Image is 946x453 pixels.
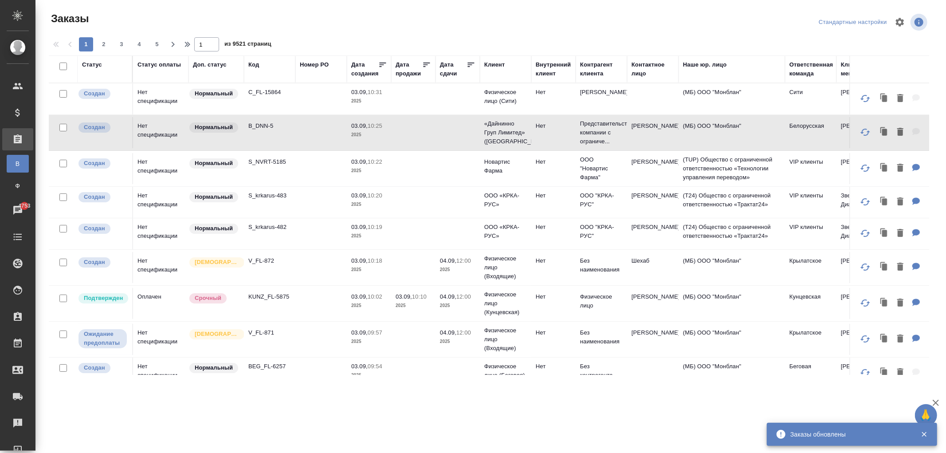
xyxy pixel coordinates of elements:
[679,117,785,148] td: (МБ) ООО "Монблан"
[679,83,785,114] td: (МБ) ООО "Монблан"
[790,430,907,439] div: Заказы обновлены
[84,294,123,303] p: Подтвержден
[484,290,527,317] p: Физическое лицо (Кунцевская)
[536,191,571,200] p: Нет
[785,324,836,355] td: Крылатское
[536,88,571,97] p: Нет
[351,337,387,346] p: 2025
[11,159,24,168] span: В
[440,337,475,346] p: 2025
[11,181,24,190] span: Ф
[679,288,785,319] td: (МБ) ООО "Монблан"
[536,292,571,301] p: Нет
[351,89,368,95] p: 03.09,
[133,252,188,283] td: Нет спецификации
[632,60,674,78] div: Контактное лицо
[49,12,89,26] span: Заказы
[627,117,679,148] td: [PERSON_NAME]
[78,292,128,304] div: Выставляет КМ после уточнения всех необходимых деталей и получения согласия клиента на запуск. С ...
[855,292,876,314] button: Обновить
[84,193,105,201] p: Создан
[893,294,908,312] button: Удалить
[84,123,105,132] p: Создан
[785,288,836,319] td: Кунцевская
[224,39,271,51] span: из 9521 страниц
[412,293,427,300] p: 10:10
[915,430,933,438] button: Закрыть
[836,117,888,148] td: [PERSON_NAME]
[876,225,893,243] button: Клонировать
[841,60,883,78] div: Клиентские менеджеры
[836,218,888,249] td: Звержановская Диана
[836,187,888,218] td: Звержановская Диана
[13,201,35,210] span: 4753
[150,40,164,49] span: 5
[248,328,291,337] p: V_FL-871
[351,232,387,240] p: 2025
[855,122,876,143] button: Обновить
[876,159,893,177] button: Клонировать
[836,153,888,184] td: [PERSON_NAME]
[440,60,467,78] div: Дата сдачи
[855,88,876,109] button: Обновить
[911,14,929,31] span: Посмотреть информацию
[580,60,623,78] div: Контрагент клиента
[368,293,382,300] p: 10:02
[627,187,679,218] td: [PERSON_NAME]
[836,83,888,114] td: [PERSON_NAME]
[396,293,412,300] p: 03.09,
[351,363,368,370] p: 03.09,
[893,330,908,348] button: Удалить
[351,192,368,199] p: 03.09,
[536,60,571,78] div: Внутренний клиент
[785,83,836,114] td: Сити
[484,119,527,146] p: «Дайнинно Груп Лимитед» ([GEOGRAPHIC_DATA])
[785,153,836,184] td: VIP клиенты
[484,88,527,106] p: Физическое лицо (Сити)
[876,193,893,211] button: Клонировать
[836,358,888,389] td: [PERSON_NAME]
[188,292,239,304] div: Выставляется автоматически, если на указанный объем услуг необходимо больше времени в стандартном...
[248,60,259,69] div: Код
[889,12,911,33] span: Настроить таблицу
[351,60,378,78] div: Дата создания
[188,362,239,374] div: Статус по умолчанию для стандартных заказов
[84,258,105,267] p: Создан
[114,40,129,49] span: 3
[816,16,889,29] div: split button
[580,223,623,240] p: ООО "КРКА-РУС"
[188,191,239,203] div: Статус по умолчанию для стандартных заказов
[188,256,239,268] div: Выставляется автоматически для первых 3 заказов нового контактного лица. Особое внимание
[195,224,233,233] p: Нормальный
[679,324,785,355] td: (МБ) ООО "Монблан"
[351,257,368,264] p: 03.09,
[893,364,908,382] button: Удалить
[484,254,527,281] p: Физическое лицо (Входящие)
[368,257,382,264] p: 10:18
[193,60,227,69] div: Доп. статус
[351,224,368,230] p: 03.09,
[248,191,291,200] p: S_krkarus-483
[876,364,893,382] button: Клонировать
[133,83,188,114] td: Нет спецификации
[876,258,893,276] button: Клонировать
[137,60,181,69] div: Статус оплаты
[82,60,102,69] div: Статус
[248,362,291,371] p: BEG_FL-6257
[133,324,188,355] td: Нет спецификации
[484,223,527,240] p: ООО «КРКА-РУС»
[679,187,785,218] td: (T24) Общество с ограниченной ответственностью «Трактат24»
[440,265,475,274] p: 2025
[368,363,382,370] p: 09:54
[84,363,105,372] p: Создан
[133,187,188,218] td: Нет спецификации
[300,60,329,69] div: Номер PO
[84,89,105,98] p: Создан
[836,288,888,319] td: [PERSON_NAME]
[580,88,623,97] p: [PERSON_NAME]
[351,200,387,209] p: 2025
[351,130,387,139] p: 2025
[785,187,836,218] td: VIP клиенты
[484,191,527,209] p: ООО «КРКА-РУС»
[536,122,571,130] p: Нет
